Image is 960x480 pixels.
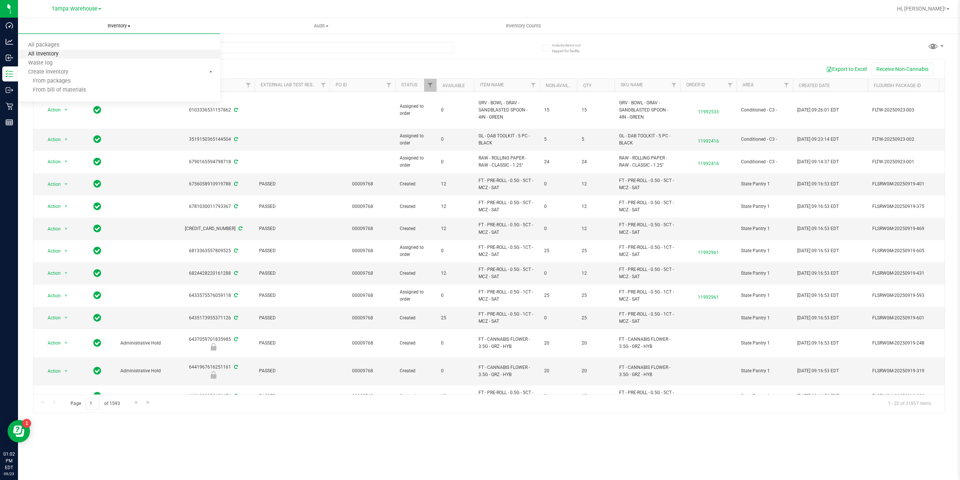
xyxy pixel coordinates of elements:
a: Go to the next page [131,398,142,408]
span: select [61,338,71,348]
a: Item Name [480,82,504,87]
span: GRV - BOWL - GRAV - SANDBLASTED SPOON - 4IN - GREEN [478,99,535,121]
span: [DATE] 09:16:53 EDT [797,393,839,400]
span: 0 [441,340,469,347]
span: State Pantry 1 [741,203,788,210]
span: State Pantry 1 [741,393,788,400]
span: select [61,366,71,376]
span: 5 [582,136,610,143]
span: Action [41,201,61,212]
span: RAW - ROLLING PAPER - RAW - CLASSIC - 1.25" [619,155,676,169]
span: Sync from Compliance System [233,337,238,342]
span: 0 [544,314,573,322]
span: [DATE] 09:14:37 EDT [797,158,839,166]
span: 20 [544,340,573,347]
span: In Sync [93,223,101,234]
span: Sync from Compliance System [233,248,238,253]
span: FT - PRE-ROLL - 0.5G - 5CT - MCZ - SAT [478,266,535,280]
span: 11992416 [685,156,732,167]
input: 1 [86,398,99,409]
span: Action [41,313,61,323]
span: Created [400,203,432,210]
span: FT - PRE-ROLL - 0.5G - 1CT - MCZ - SAT [478,311,535,325]
span: [DATE] 09:16:53 EDT [797,292,839,299]
span: State Pantry 1 [741,292,788,299]
span: select [61,290,71,301]
span: Sync from Compliance System [233,364,238,370]
span: Created [400,181,432,188]
div: 6437059701835985 [171,336,256,351]
span: [DATE] 09:16:53 EDT [797,340,839,347]
span: State Pantry 1 [741,340,788,347]
span: State Pantry 1 [741,367,788,375]
span: Assigned to order [400,103,432,117]
a: Non-Available [546,83,579,88]
span: [DATE] 09:16:53 EDT [797,270,839,277]
span: 15 [544,107,573,114]
span: From packages [18,78,70,84]
span: PASSED [259,393,325,400]
span: Sync from Compliance System [233,393,238,399]
div: 6121288858130676 [171,393,256,400]
span: 11992961 [685,245,732,256]
span: Created [400,340,432,347]
span: 0 [544,270,573,277]
a: Filter [724,79,736,92]
span: Conditioned - C3 - [741,158,788,166]
span: 20 [582,340,610,347]
span: Created [400,225,432,232]
span: Sync from Compliance System [233,159,238,164]
span: Action [41,179,61,190]
a: Inventory Counts [422,18,624,34]
span: Created [400,367,432,375]
span: select [61,313,71,323]
span: FLTW-20250923-003 [872,107,946,114]
a: Filter [780,79,793,92]
a: Created Date [799,83,830,88]
span: In Sync [93,201,101,212]
span: Action [41,338,61,348]
span: 12 [582,393,610,400]
span: 12 [441,393,469,400]
span: [DATE] 09:16:53 EDT [797,181,839,188]
span: Action [41,134,61,145]
div: 6790165594798718 [171,158,256,166]
span: 0 [544,181,573,188]
span: State Pantry 1 [741,247,788,254]
a: 00009768 [352,340,373,346]
span: select [61,156,71,167]
span: 12 [582,181,610,188]
span: In Sync [93,134,101,144]
a: 00009768 [352,293,373,298]
span: Assigned to order [400,155,432,169]
div: 6813363557809525 [171,247,256,254]
span: Administrative Hold [120,367,168,375]
span: 20 [582,367,610,375]
span: 25 [582,314,610,322]
span: Administrative Hold [120,340,168,347]
span: 0 [544,225,573,232]
span: State Pantry 1 [741,270,788,277]
span: FT - PRE-ROLL - 0.5G - 5CT - MCZ - SAT [619,221,676,236]
span: FLTW-20250923-002 [872,136,946,143]
a: Filter [317,79,330,92]
span: Action [41,224,61,234]
a: Inventory All packages All inventory Waste log Create inventory From packages From bill of materials [18,18,220,34]
span: FT - CANNABIS FLOWER - 3.5G - GRZ - HYB [478,364,535,378]
a: Area [742,82,754,87]
span: In Sync [93,268,101,278]
span: 15 [582,107,610,114]
span: FT - PRE-ROLL - 0.5G - 1CT - MCZ - SAT [619,311,676,325]
span: PASSED [259,270,325,277]
span: FLSRWGM-20250919-605 [872,247,946,254]
span: GL - DAB TOOLKIT - 5 PC - BLACK [478,132,535,147]
span: select [61,268,71,278]
span: 0 [441,367,469,375]
span: FLSRWGM-20250919-593 [872,292,946,299]
span: State Pantry 1 [741,225,788,232]
a: PO ID [336,82,347,87]
span: FLSRWGM-20250919-401 [872,181,946,188]
a: 00009768 [352,271,373,276]
span: Conditioned - C3 - [741,107,788,114]
span: FLSRWGM-20250919-601 [872,314,946,322]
